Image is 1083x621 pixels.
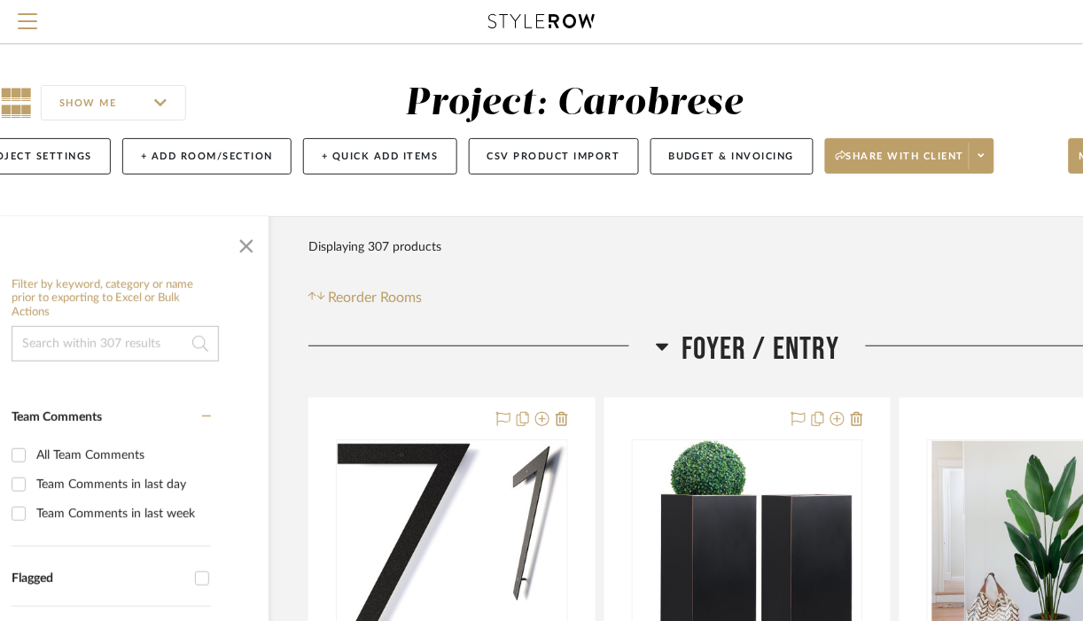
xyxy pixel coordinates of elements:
[12,278,219,320] h6: Filter by keyword, category or name prior to exporting to Excel or Bulk Actions
[329,287,423,308] span: Reorder Rooms
[12,571,186,586] div: Flagged
[36,500,206,528] div: Team Comments in last week
[469,138,639,175] button: CSV Product Import
[229,225,264,260] button: Close
[36,470,206,499] div: Team Comments in last day
[651,138,814,175] button: Budget & Invoicing
[836,150,965,176] span: Share with client
[122,138,292,175] button: + Add Room/Section
[12,411,102,423] span: Team Comments
[406,85,744,122] div: Project: Carobrese
[308,287,423,308] button: Reorder Rooms
[303,138,457,175] button: + Quick Add Items
[308,229,441,265] div: Displaying 307 products
[36,441,206,470] div: All Team Comments
[12,326,219,361] input: Search within 307 results
[825,138,995,174] button: Share with client
[682,330,840,369] span: Foyer / Entry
